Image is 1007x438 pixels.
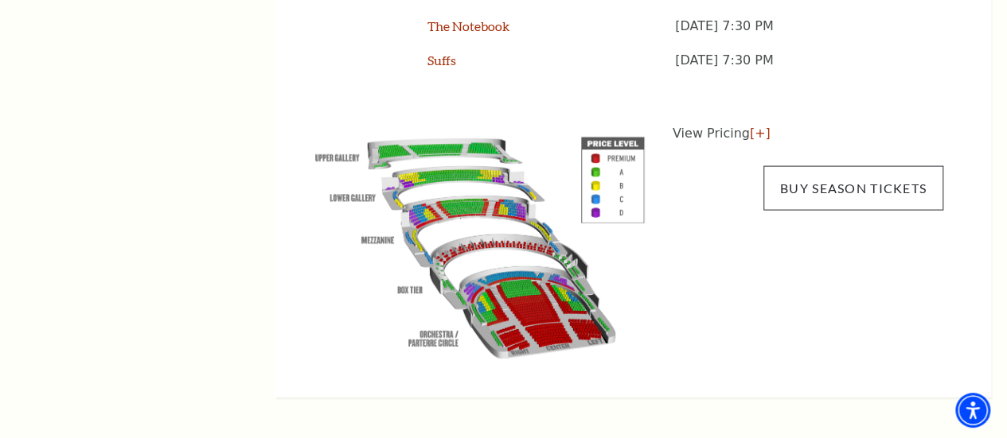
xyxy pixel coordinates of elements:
p: [DATE] 7:30 PM [675,17,943,52]
img: View Pricing [299,124,662,366]
p: View Pricing [673,124,943,143]
a: Suffs [427,52,456,68]
a: [+] [750,126,771,141]
a: The Notebook [427,18,509,33]
a: Buy Season Tickets [763,166,943,211]
p: [DATE] 7:30 PM [675,52,943,86]
div: Accessibility Menu [955,393,990,428]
